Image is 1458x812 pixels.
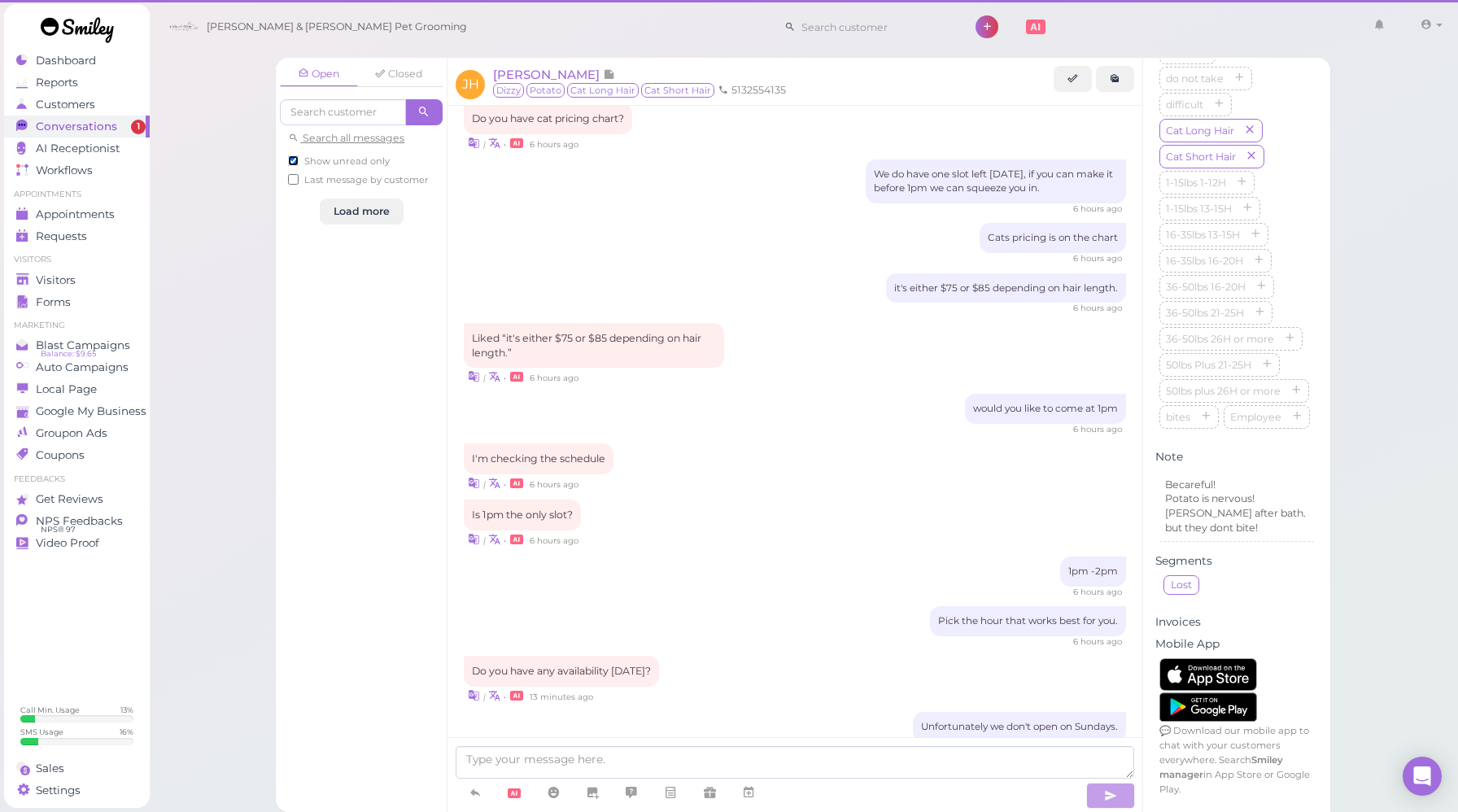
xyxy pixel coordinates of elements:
[36,382,97,396] span: Local Page
[280,62,358,87] a: Open
[1159,691,1257,723] img: googleplay_app_store-475d330e783f244ca6ef675d9b2e4cab.svg
[530,139,578,150] span: 09/06/2025 09:15am
[4,532,150,554] a: Video Proof
[36,295,71,309] span: Forms
[930,606,1126,636] div: Pick the hour that works best for you.
[36,448,85,462] span: Coupons
[1073,203,1122,214] span: 09/06/2025 09:15am
[1060,557,1126,587] div: 1pm -2pm
[1073,587,1122,597] span: 09/06/2025 09:31am
[464,687,1126,704] div: •
[288,132,404,144] a: Search all messages
[288,155,299,166] input: Show unread only
[526,83,565,98] span: Potato
[360,62,438,86] a: Closed
[1163,229,1243,241] span: 16-35lbs 13-15H
[4,189,150,200] li: Appointments
[4,444,150,466] a: Coupons
[4,116,150,138] a: Conversations 1
[4,225,150,247] a: Requests
[1073,424,1122,434] span: 09/06/2025 09:23am
[4,320,150,331] li: Marketing
[36,492,103,506] span: Get Reviews
[530,373,578,383] span: 09/06/2025 09:17am
[714,83,790,98] li: 5132554135
[36,404,146,418] span: Google My Business
[4,474,150,485] li: Feedbacks
[4,400,150,422] a: Google My Business
[36,142,120,155] span: AI Receptionist
[304,155,390,167] span: Show unread only
[4,334,150,356] a: Blast Campaigns Balance: $9.65
[1168,578,1195,591] span: Lost
[1155,615,1318,629] div: Invoices
[1227,411,1285,423] span: Employee
[483,373,486,383] i: |
[120,727,133,737] div: 16 %
[464,323,724,369] div: Liked “it's either $75 or $85 depending on hair length.”
[464,103,632,134] div: Do you have cat pricing chart?
[965,394,1126,424] div: would you like to come at 1pm
[796,14,954,40] input: Search customer
[20,727,63,737] div: SMS Usage
[464,134,1126,151] div: •
[530,692,593,702] span: 09/06/2025 02:53pm
[1073,253,1122,264] span: 09/06/2025 09:16am
[41,523,76,536] span: NPS® 97
[4,510,150,532] a: NPS Feedbacks NPS® 97
[36,164,93,177] span: Workflows
[4,72,150,94] a: Reports
[36,762,64,775] span: Sales
[493,67,615,82] a: [PERSON_NAME]
[36,229,87,243] span: Requests
[1159,658,1257,691] img: ios_app_store-2928664fe1fc6aca88583a6f606d60ba.svg
[4,779,150,801] a: Settings
[4,378,150,400] a: Local Page
[4,757,150,779] a: Sales
[1159,725,1310,794] small: 💬 Download our mobile app to chat with your customers everywhere. Search in App Store or Google P...
[464,368,1126,385] div: •
[36,338,130,352] span: Blast Campaigns
[464,443,613,474] div: I'm checking the schedule
[36,784,81,797] span: Settings
[980,223,1126,253] div: Cats pricing is on the chart
[36,360,129,374] span: Auto Campaigns
[288,174,299,185] input: Last message by customer
[36,207,115,221] span: Appointments
[464,500,581,530] div: Is 1pm the only slot?
[4,138,150,159] a: AI Receptionist
[886,273,1126,303] div: it's either $75 or $85 depending on hair length.
[493,67,603,82] span: [PERSON_NAME]
[1163,307,1247,319] span: 36-50lbs 21-25H
[1165,478,1308,492] p: Becareful!
[1163,98,1207,111] span: difficult
[483,139,486,150] i: |
[1163,124,1238,137] span: Cat Long Hair
[4,159,150,181] a: Workflows
[464,474,1126,491] div: •
[464,656,659,687] div: Do you have any availability [DATE]?
[4,203,150,225] a: Appointments
[1163,281,1249,293] span: 36-50lbs 16-20H
[4,269,150,291] a: Visitors
[36,76,78,89] span: Reports
[483,479,486,490] i: |
[36,514,123,528] span: NPS Feedbacks
[530,479,578,490] span: 09/06/2025 09:29am
[36,54,96,68] span: Dashboard
[4,94,150,116] a: Customers
[4,291,150,313] a: Forms
[1073,303,1122,313] span: 09/06/2025 09:16am
[456,70,485,99] span: JH
[304,174,429,186] span: Last message by customer
[1163,72,1227,85] span: do not take
[1403,757,1442,796] div: Open Intercom Messenger
[1163,177,1229,189] span: 1-15lbs 1-12H
[1163,255,1246,267] span: 16-35lbs 16-20H
[567,83,639,98] span: Cat Long Hair
[4,488,150,510] a: Get Reviews
[4,254,150,265] li: Visitors
[1163,151,1239,163] span: Cat Short Hair
[1155,450,1318,464] div: Note
[493,83,524,98] span: Dizzy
